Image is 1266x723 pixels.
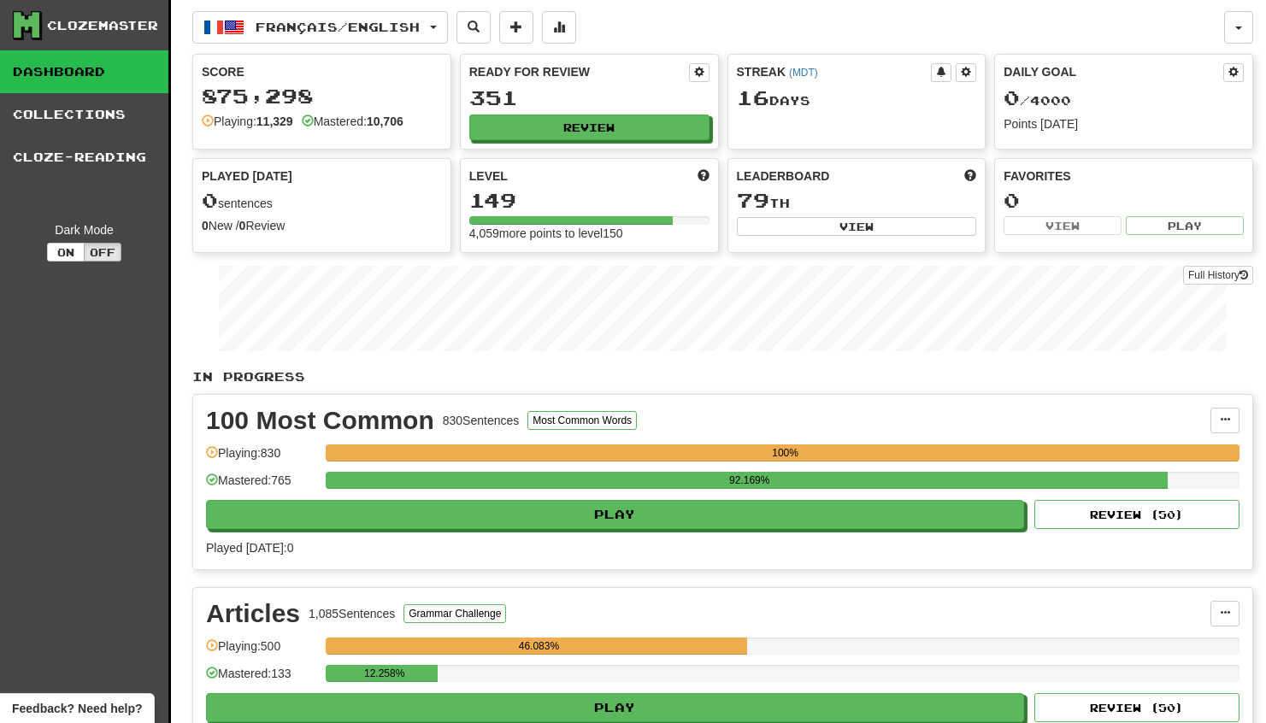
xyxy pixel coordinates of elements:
[469,87,710,109] div: 351
[443,412,520,429] div: 830 Sentences
[964,168,976,185] span: This week in points, UTC
[737,85,769,109] span: 16
[202,217,442,234] div: New / Review
[331,665,438,682] div: 12.258%
[302,113,403,130] div: Mastered:
[1004,93,1071,108] span: / 4000
[469,115,710,140] button: Review
[469,225,710,242] div: 4,059 more points to level 150
[202,219,209,232] strong: 0
[542,11,576,44] button: More stats
[469,168,508,185] span: Level
[202,188,218,212] span: 0
[737,87,977,109] div: Day s
[202,190,442,212] div: sentences
[469,63,689,80] div: Ready for Review
[1004,168,1244,185] div: Favorites
[256,115,293,128] strong: 11,329
[1004,63,1223,82] div: Daily Goal
[331,444,1240,461] div: 100%
[206,665,317,693] div: Mastered: 133
[47,243,85,262] button: On
[84,243,121,262] button: Off
[1034,693,1240,722] button: Review (50)
[206,500,1024,529] button: Play
[331,638,746,655] div: 46.083%
[239,219,246,232] strong: 0
[403,604,506,623] button: Grammar Challenge
[202,113,293,130] div: Playing:
[202,63,442,80] div: Score
[737,217,977,236] button: View
[331,472,1168,489] div: 92.169%
[367,115,403,128] strong: 10,706
[789,67,818,79] a: (MDT)
[202,85,442,107] div: 875,298
[206,638,317,666] div: Playing: 500
[12,700,142,717] span: Open feedback widget
[1126,216,1244,235] button: Play
[1004,190,1244,211] div: 0
[192,368,1253,385] p: In Progress
[737,168,830,185] span: Leaderboard
[737,190,977,212] div: th
[1004,85,1020,109] span: 0
[737,63,932,80] div: Streak
[527,411,637,430] button: Most Common Words
[737,188,769,212] span: 79
[256,20,420,34] span: Français / English
[1183,266,1253,285] a: Full History
[206,408,434,433] div: 100 Most Common
[192,11,448,44] button: Français/English
[309,605,395,622] div: 1,085 Sentences
[13,221,156,238] div: Dark Mode
[206,444,317,473] div: Playing: 830
[1004,115,1244,132] div: Points [DATE]
[206,601,300,626] div: Articles
[1034,500,1240,529] button: Review (50)
[469,190,710,211] div: 149
[47,17,158,34] div: Clozemaster
[698,168,710,185] span: Score more points to level up
[206,472,317,500] div: Mastered: 765
[499,11,533,44] button: Add sentence to collection
[206,693,1024,722] button: Play
[206,541,293,555] span: Played [DATE]: 0
[456,11,491,44] button: Search sentences
[1004,216,1122,235] button: View
[202,168,292,185] span: Played [DATE]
